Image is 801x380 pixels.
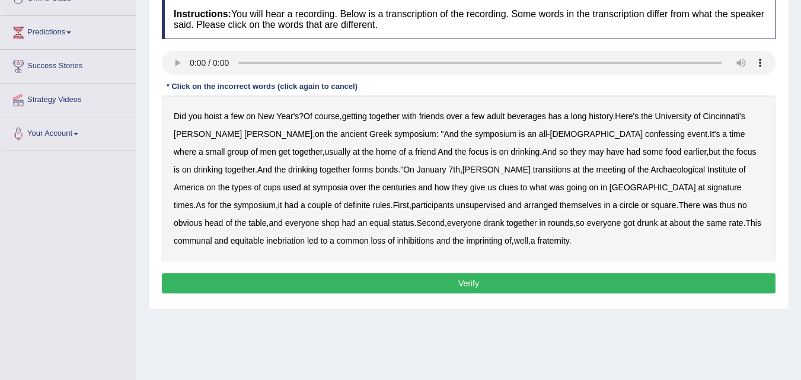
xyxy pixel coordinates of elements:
[342,218,355,228] b: had
[285,218,320,228] b: everyone
[402,111,417,121] b: with
[320,165,350,174] b: together
[174,200,193,210] b: times
[499,147,509,157] b: on
[417,165,446,174] b: January
[623,218,634,228] b: got
[244,129,312,139] b: [PERSON_NAME]
[375,165,398,174] b: bonds
[660,218,668,228] b: at
[288,165,317,174] b: drinking
[550,129,643,139] b: [DEMOGRAPHIC_DATA]
[448,165,459,174] b: 7th
[571,111,586,121] b: long
[468,147,488,157] b: focus
[278,200,282,210] b: it
[542,147,557,157] b: And
[669,218,690,228] b: about
[174,111,186,121] b: Did
[507,111,545,121] b: beverages
[710,129,720,139] b: It's
[615,111,639,121] b: Here's
[254,183,261,192] b: of
[392,218,414,228] b: status
[698,183,705,192] b: at
[415,147,436,157] b: friend
[576,218,585,228] b: so
[694,111,701,121] b: of
[162,81,362,92] div: * Click on the incorrect words (click again to cancel)
[174,236,212,245] b: communal
[276,111,299,121] b: Year's
[455,147,466,157] b: the
[533,165,571,174] b: transitions
[436,236,450,245] b: and
[643,147,663,157] b: some
[304,111,312,121] b: Of
[301,200,305,210] b: a
[707,183,742,192] b: signature
[214,236,228,245] b: and
[601,183,607,192] b: in
[204,111,222,121] b: hoist
[266,236,305,245] b: inebriation
[325,147,351,157] b: usually
[471,111,484,121] b: few
[315,129,324,139] b: on
[248,218,266,228] b: table
[321,218,339,228] b: shop
[655,111,691,121] b: University
[251,147,258,157] b: of
[514,236,528,245] b: well
[506,218,537,228] b: together
[452,183,467,192] b: they
[435,183,450,192] b: how
[218,183,229,192] b: the
[227,147,248,157] b: group
[444,129,459,139] b: And
[637,218,658,228] b: drunk
[645,129,685,139] b: confessing
[174,9,231,19] b: Instructions:
[582,165,593,174] b: the
[193,165,222,174] b: drinking
[174,147,196,157] b: where
[508,200,521,210] b: and
[499,183,518,192] b: clues
[637,165,649,174] b: the
[246,111,256,121] b: on
[393,200,409,210] b: First
[519,129,525,139] b: is
[596,165,626,174] b: meeting
[376,147,397,157] b: home
[529,183,547,192] b: what
[1,50,136,79] a: Success Stories
[651,200,676,210] b: square
[388,236,395,245] b: of
[231,236,264,245] b: equitable
[205,218,223,228] b: head
[505,236,512,245] b: of
[369,129,392,139] b: Greek
[225,218,232,228] b: of
[467,236,503,245] b: imprinting
[465,111,470,121] b: a
[628,165,635,174] b: of
[487,183,496,192] b: us
[1,84,136,113] a: Strategy Videos
[343,200,370,210] b: definite
[703,200,717,210] b: was
[417,218,445,228] b: Second
[162,273,776,293] button: Verify
[487,111,505,121] b: adult
[707,165,736,174] b: Institute
[353,147,360,157] b: at
[720,200,735,210] b: thus
[342,111,367,121] b: getting
[340,129,367,139] b: ancient
[678,200,700,210] b: There
[641,111,652,121] b: the
[369,111,400,121] b: together
[606,147,624,157] b: have
[461,129,472,139] b: the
